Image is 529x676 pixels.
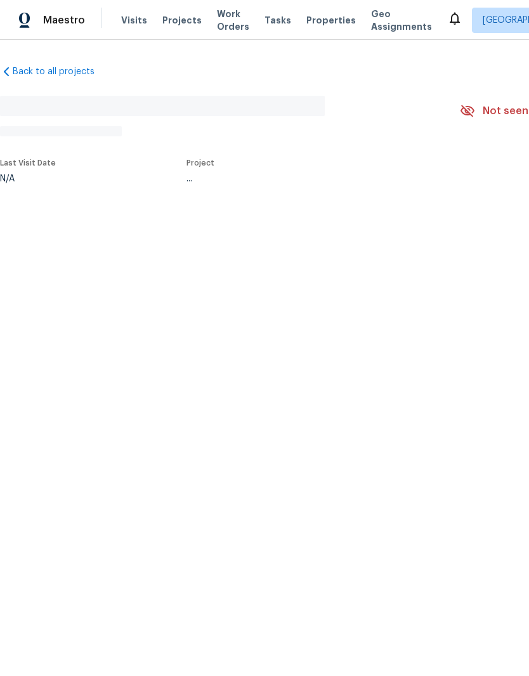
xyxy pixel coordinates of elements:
[371,8,432,33] span: Geo Assignments
[43,14,85,27] span: Maestro
[121,14,147,27] span: Visits
[186,159,214,167] span: Project
[217,8,249,33] span: Work Orders
[186,174,430,183] div: ...
[306,14,356,27] span: Properties
[162,14,202,27] span: Projects
[264,16,291,25] span: Tasks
